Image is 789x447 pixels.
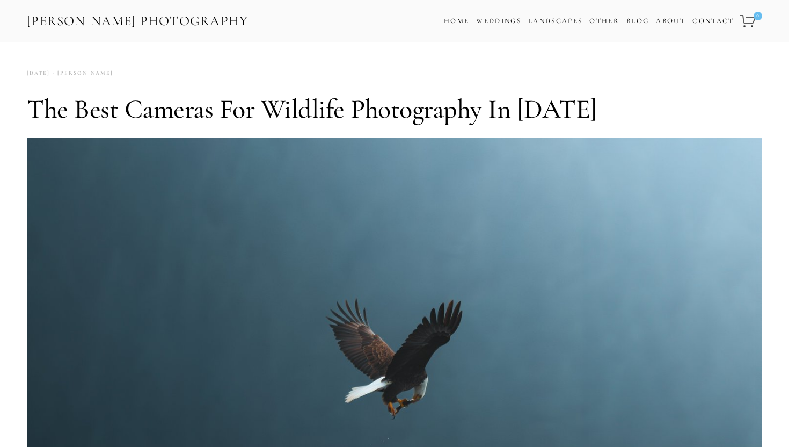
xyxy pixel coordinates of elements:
[589,17,619,25] a: Other
[50,66,113,81] a: [PERSON_NAME]
[738,8,763,34] a: 0 items in cart
[626,13,649,29] a: Blog
[476,17,521,25] a: Weddings
[26,9,250,33] a: [PERSON_NAME] Photography
[27,66,50,81] time: [DATE]
[754,12,762,20] span: 0
[528,17,582,25] a: Landscapes
[27,93,762,125] h1: The Best Cameras for Wildlife Photography in [DATE]
[692,13,734,29] a: Contact
[444,13,469,29] a: Home
[656,13,685,29] a: About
